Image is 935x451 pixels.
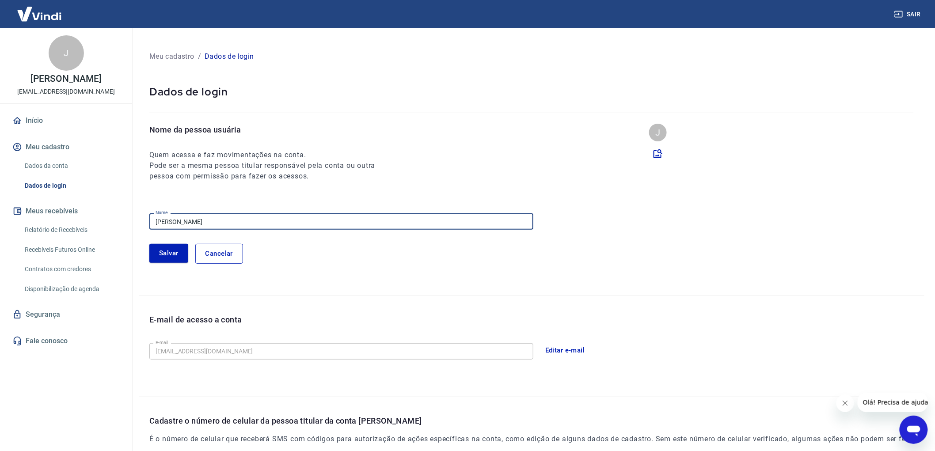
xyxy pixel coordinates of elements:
[836,394,854,412] iframe: Fechar mensagem
[149,314,242,326] p: E-mail de acesso a conta
[11,0,68,27] img: Vindi
[11,111,122,130] a: Início
[21,177,122,195] a: Dados de login
[11,201,122,221] button: Meus recebíveis
[198,51,201,62] p: /
[149,85,914,99] p: Dados de login
[149,244,188,262] button: Salvar
[195,244,243,263] button: Cancelar
[540,341,590,360] button: Editar e-mail
[21,280,122,298] a: Disponibilização de agenda
[30,74,101,83] p: [PERSON_NAME]
[858,393,928,412] iframe: Mensagem da empresa
[21,221,122,239] a: Relatório de Recebíveis
[149,434,921,444] h6: É o número de celular que receberá SMS com códigos para autorização de ações específicas na conta...
[11,331,122,351] a: Fale conosco
[21,241,122,259] a: Recebíveis Futuros Online
[21,157,122,175] a: Dados da conta
[156,209,168,216] label: Nome
[11,137,122,157] button: Meu cadastro
[900,416,928,444] iframe: Botão para abrir a janela de mensagens
[49,35,84,71] div: J
[11,305,122,324] a: Segurança
[149,150,391,160] h6: Quem acessa e faz movimentações na conta.
[156,339,168,346] label: E-mail
[17,87,115,96] p: [EMAIL_ADDRESS][DOMAIN_NAME]
[649,124,667,141] div: J
[21,260,122,278] a: Contratos com credores
[149,160,391,182] h6: Pode ser a mesma pessoa titular responsável pela conta ou outra pessoa com permissão para fazer o...
[205,51,254,62] p: Dados de login
[893,6,924,23] button: Sair
[149,51,194,62] p: Meu cadastro
[5,6,74,13] span: Olá! Precisa de ajuda?
[149,124,391,136] p: Nome da pessoa usuária
[149,415,921,427] p: Cadastre o número de celular da pessoa titular da conta [PERSON_NAME]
